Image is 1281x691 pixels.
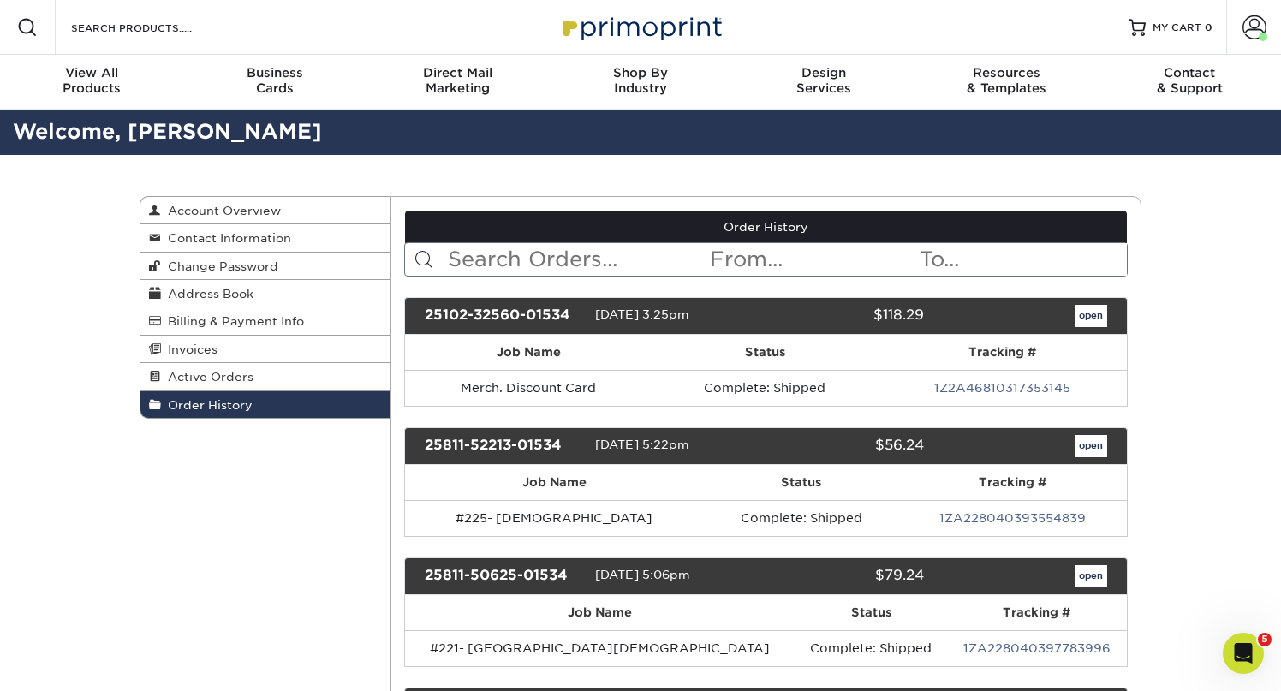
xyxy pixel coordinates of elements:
span: [DATE] 5:06pm [595,568,690,581]
a: Resources& Templates [915,55,1099,110]
th: Status [795,595,947,630]
a: open [1075,565,1107,587]
div: $79.24 [753,565,936,587]
a: Order History [140,391,390,418]
span: [DATE] 5:22pm [595,438,689,451]
div: $118.29 [753,305,936,327]
a: Account Overview [140,197,390,224]
span: Change Password [161,259,278,273]
span: Resources [915,65,1099,80]
a: open [1075,305,1107,327]
div: & Support [1098,65,1281,96]
a: Change Password [140,253,390,280]
span: [DATE] 3:25pm [595,307,689,321]
th: Tracking # [898,465,1127,500]
span: Design [732,65,915,80]
span: Business [183,65,366,80]
div: $56.24 [753,435,936,457]
div: Services [732,65,915,96]
a: Invoices [140,336,390,363]
a: Contact& Support [1098,55,1281,110]
span: Order History [161,398,253,412]
th: Status [704,465,898,500]
th: Tracking # [878,335,1127,370]
span: Address Book [161,287,253,301]
input: From... [708,243,917,276]
th: Job Name [405,335,652,370]
td: Complete: Shipped [652,370,878,406]
div: 25811-50625-01534 [412,565,595,587]
div: Cards [183,65,366,96]
iframe: Intercom live chat [1223,633,1264,674]
th: Tracking # [947,595,1127,630]
img: Primoprint [555,9,726,45]
span: 0 [1205,21,1212,33]
span: Account Overview [161,204,281,217]
a: Address Book [140,280,390,307]
td: Complete: Shipped [795,630,947,666]
span: 5 [1258,633,1272,646]
span: Contact Information [161,231,291,245]
input: To... [918,243,1127,276]
a: 1Z2A46810317353145 [934,381,1070,395]
a: Order History [405,211,1128,243]
div: 25811-52213-01534 [412,435,595,457]
input: SEARCH PRODUCTS..... [69,17,236,38]
a: Billing & Payment Info [140,307,390,335]
span: Active Orders [161,370,253,384]
td: #221- [GEOGRAPHIC_DATA][DEMOGRAPHIC_DATA] [405,630,795,666]
td: Merch. Discount Card [405,370,652,406]
a: Active Orders [140,363,390,390]
a: Contact Information [140,224,390,252]
div: Marketing [366,65,549,96]
div: Industry [549,65,732,96]
span: Direct Mail [366,65,549,80]
a: Direct MailMarketing [366,55,549,110]
a: DesignServices [732,55,915,110]
th: Job Name [405,465,705,500]
td: #225- [DEMOGRAPHIC_DATA] [405,500,705,536]
span: MY CART [1153,21,1201,35]
span: Contact [1098,65,1281,80]
span: Billing & Payment Info [161,314,304,328]
a: 1ZA228040393554839 [939,511,1086,525]
a: 1ZA228040397783996 [963,641,1111,655]
div: 25102-32560-01534 [412,305,595,327]
span: Shop By [549,65,732,80]
td: Complete: Shipped [704,500,898,536]
div: & Templates [915,65,1099,96]
span: Invoices [161,343,217,356]
input: Search Orders... [446,243,709,276]
a: BusinessCards [183,55,366,110]
th: Job Name [405,595,795,630]
a: Shop ByIndustry [549,55,732,110]
a: open [1075,435,1107,457]
th: Status [652,335,878,370]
